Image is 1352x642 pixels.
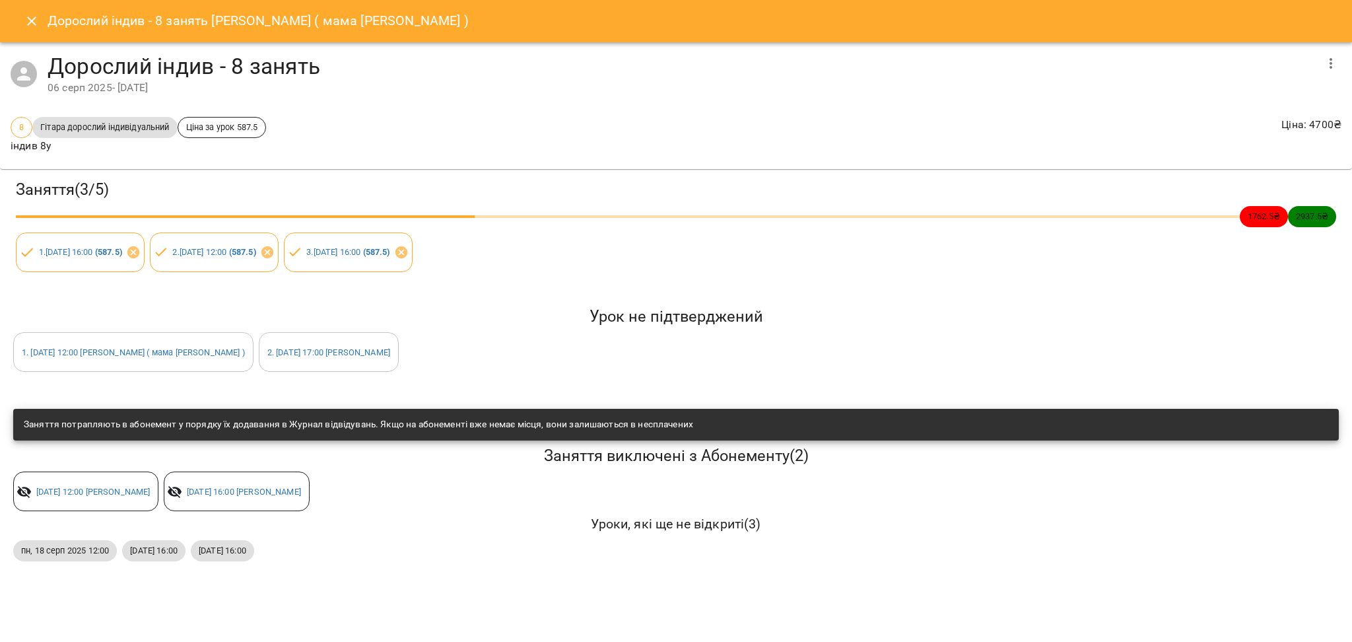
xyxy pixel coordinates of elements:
span: 1762.5 ₴ [1240,210,1288,223]
a: 2. [DATE] 17:00 [PERSON_NAME] [267,347,390,357]
span: [DATE] 16:00 [122,544,186,557]
h6: Уроки, які ще не відкриті ( 3 ) [13,514,1339,534]
a: 1. [DATE] 12:00 [PERSON_NAME] ( мама [PERSON_NAME] ) [22,347,245,357]
a: 2.[DATE] 12:00 (587.5) [172,247,255,257]
h3: Заняття ( 3 / 5 ) [16,180,1336,200]
a: 1.[DATE] 16:00 (587.5) [39,247,122,257]
a: [DATE] 12:00 [PERSON_NAME] [36,487,151,497]
div: Заняття потрапляють в абонемент у порядку їх додавання в Журнал відвідувань. Якщо на абонементі в... [24,413,693,437]
div: 06 серп 2025 - [DATE] [48,80,1315,96]
span: Ціна за урок 587.5 [178,121,266,133]
h6: Дорослий індив - 8 занять [PERSON_NAME] ( мама [PERSON_NAME] ) [48,11,469,31]
span: [DATE] 16:00 [191,544,254,557]
span: пн, 18 серп 2025 12:00 [13,544,117,557]
button: Close [16,5,48,37]
a: 3.[DATE] 16:00 (587.5) [306,247,389,257]
span: 2937.5 ₴ [1288,210,1336,223]
a: [DATE] 16:00 [PERSON_NAME] [187,487,301,497]
p: індив 8у [11,138,266,154]
div: 3.[DATE] 16:00 (587.5) [284,232,413,272]
span: Гітара дорослий індивідуальний [32,121,177,133]
h4: Дорослий індив - 8 занять [48,53,1315,80]
span: 8 [11,121,32,133]
b: ( 587.5 ) [95,247,122,257]
div: 1.[DATE] 16:00 (587.5) [16,232,145,272]
b: ( 587.5 ) [363,247,390,257]
div: 2.[DATE] 12:00 (587.5) [150,232,279,272]
h5: Урок не підтверджений [13,306,1339,327]
b: ( 587.5 ) [229,247,256,257]
p: Ціна : 4700 ₴ [1281,117,1341,133]
h5: Заняття виключені з Абонементу ( 2 ) [13,446,1339,466]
